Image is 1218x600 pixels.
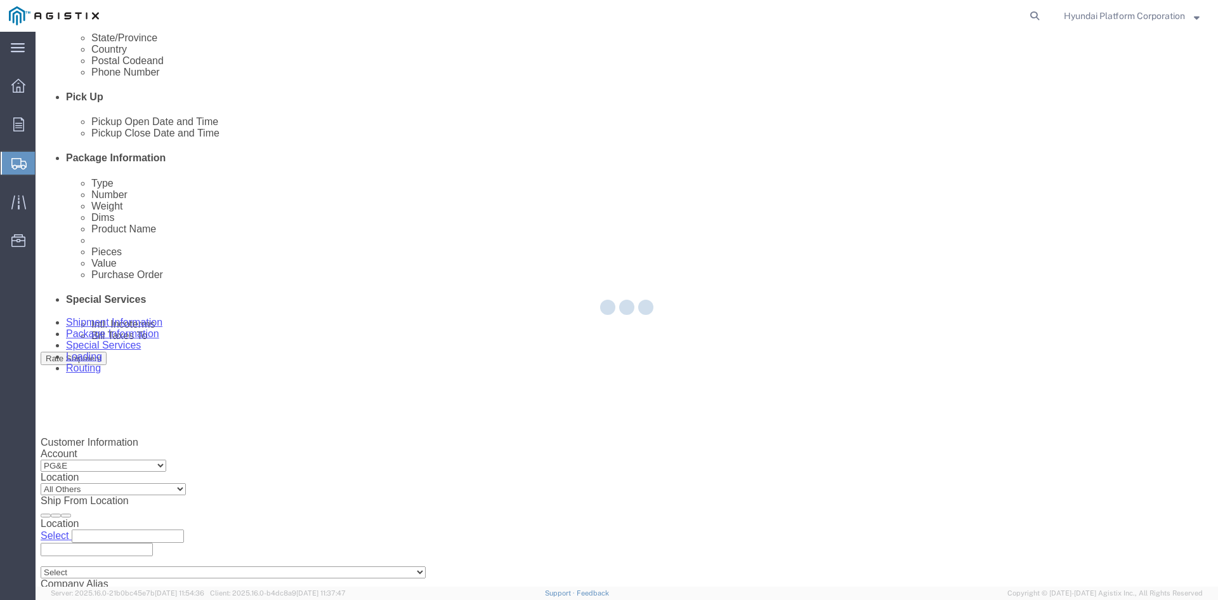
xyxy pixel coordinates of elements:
span: Copyright © [DATE]-[DATE] Agistix Inc., All Rights Reserved [1007,588,1203,599]
a: Support [545,589,577,597]
span: Hyundai Platform Corporation [1064,9,1185,23]
span: [DATE] 11:37:47 [296,589,346,597]
button: Hyundai Platform Corporation [1063,8,1200,23]
span: Server: 2025.16.0-21b0bc45e7b [51,589,204,597]
span: Client: 2025.16.0-b4dc8a9 [210,589,346,597]
img: logo [9,6,99,25]
span: [DATE] 11:54:36 [155,589,204,597]
a: Feedback [577,589,609,597]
